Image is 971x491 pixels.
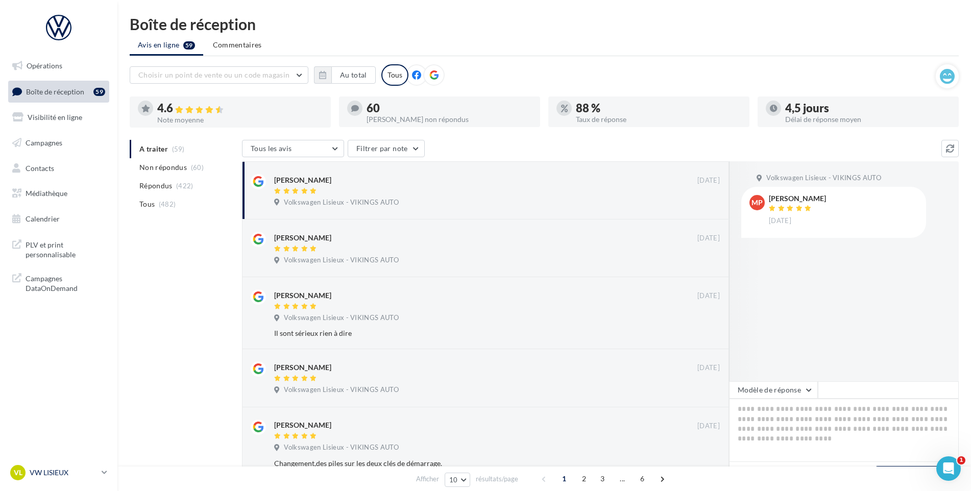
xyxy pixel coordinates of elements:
[213,40,262,50] span: Commentaires
[367,103,532,114] div: 60
[6,208,111,230] a: Calendrier
[274,290,331,301] div: [PERSON_NAME]
[576,471,592,487] span: 2
[769,216,791,226] span: [DATE]
[139,199,155,209] span: Tous
[284,313,399,323] span: Volkswagen Lisieux - VIKINGS AUTO
[284,443,399,452] span: Volkswagen Lisieux - VIKINGS AUTO
[766,174,881,183] span: Volkswagen Lisieux - VIKINGS AUTO
[27,61,62,70] span: Opérations
[26,163,54,172] span: Contacts
[176,182,193,190] span: (422)
[6,234,111,264] a: PLV et print personnalisable
[93,88,105,96] div: 59
[936,456,961,481] iframe: Intercom live chat
[130,66,308,84] button: Choisir un point de vente ou un code magasin
[284,385,399,395] span: Volkswagen Lisieux - VIKINGS AUTO
[6,158,111,179] a: Contacts
[594,471,611,487] span: 3
[697,363,720,373] span: [DATE]
[191,163,204,171] span: (60)
[159,200,176,208] span: (482)
[416,474,439,484] span: Afficher
[348,140,425,157] button: Filtrer par note
[26,272,105,293] span: Campagnes DataOnDemand
[556,471,572,487] span: 1
[130,16,959,32] div: Boîte de réception
[6,183,111,204] a: Médiathèque
[634,471,650,487] span: 6
[14,468,22,478] span: VL
[697,422,720,431] span: [DATE]
[274,458,653,469] div: Changement,des piles sur les deux clés de démarrage.
[6,107,111,128] a: Visibilité en ligne
[26,214,60,223] span: Calendrier
[381,64,408,86] div: Tous
[6,267,111,298] a: Campagnes DataOnDemand
[8,463,109,482] a: VL VW LISIEUX
[367,116,532,123] div: [PERSON_NAME] non répondus
[769,195,826,202] div: [PERSON_NAME]
[785,103,951,114] div: 4,5 jours
[751,198,763,208] span: MP
[26,189,67,198] span: Médiathèque
[6,55,111,77] a: Opérations
[139,181,173,191] span: Répondus
[242,140,344,157] button: Tous les avis
[157,103,323,114] div: 4.6
[449,476,458,484] span: 10
[957,456,965,464] span: 1
[139,162,187,173] span: Non répondus
[614,471,630,487] span: ...
[697,234,720,243] span: [DATE]
[157,116,323,124] div: Note moyenne
[697,176,720,185] span: [DATE]
[284,198,399,207] span: Volkswagen Lisieux - VIKINGS AUTO
[785,116,951,123] div: Délai de réponse moyen
[26,238,105,260] span: PLV et print personnalisable
[331,66,376,84] button: Au total
[729,381,818,399] button: Modèle de réponse
[476,474,518,484] span: résultats/page
[576,116,741,123] div: Taux de réponse
[274,233,331,243] div: [PERSON_NAME]
[445,473,471,487] button: 10
[26,138,62,147] span: Campagnes
[6,81,111,103] a: Boîte de réception59
[26,87,84,95] span: Boîte de réception
[274,420,331,430] div: [PERSON_NAME]
[274,362,331,373] div: [PERSON_NAME]
[274,328,653,338] div: Il sont sérieux rien à dire
[30,468,98,478] p: VW LISIEUX
[138,70,289,79] span: Choisir un point de vente ou un code magasin
[274,175,331,185] div: [PERSON_NAME]
[576,103,741,114] div: 88 %
[314,66,376,84] button: Au total
[251,144,292,153] span: Tous les avis
[284,256,399,265] span: Volkswagen Lisieux - VIKINGS AUTO
[6,132,111,154] a: Campagnes
[28,113,82,121] span: Visibilité en ligne
[697,291,720,301] span: [DATE]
